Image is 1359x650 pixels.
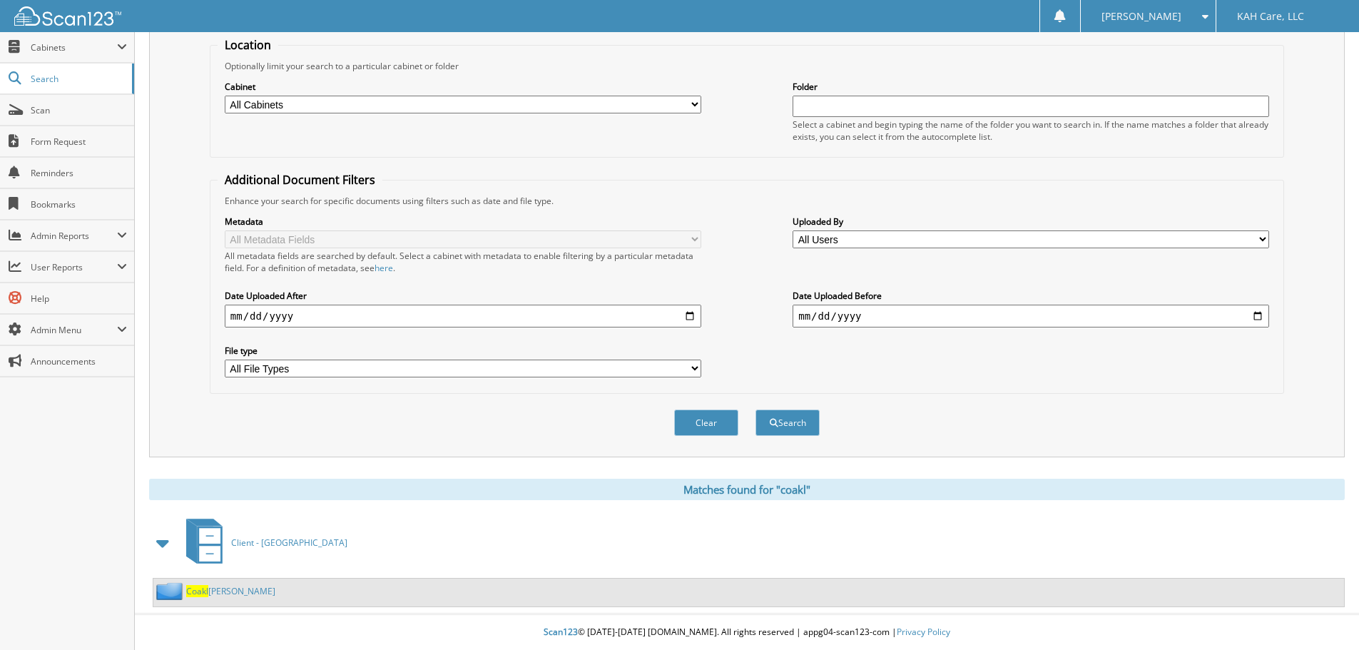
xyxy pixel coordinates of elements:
[225,215,701,228] label: Metadata
[31,355,127,367] span: Announcements
[156,582,186,600] img: folder2.png
[218,37,278,53] legend: Location
[31,324,117,336] span: Admin Menu
[793,290,1269,302] label: Date Uploaded Before
[225,250,701,274] div: All metadata fields are searched by default. Select a cabinet with metadata to enable filtering b...
[218,195,1276,207] div: Enhance your search for specific documents using filters such as date and file type.
[31,198,127,210] span: Bookmarks
[793,305,1269,327] input: end
[218,60,1276,72] div: Optionally limit your search to a particular cabinet or folder
[225,81,701,93] label: Cabinet
[544,626,578,638] span: Scan123
[674,410,738,436] button: Clear
[31,41,117,54] span: Cabinets
[225,290,701,302] label: Date Uploaded After
[375,262,393,274] a: here
[31,230,117,242] span: Admin Reports
[135,615,1359,650] div: © [DATE]-[DATE] [DOMAIN_NAME]. All rights reserved | appg04-scan123-com |
[225,345,701,357] label: File type
[218,172,382,188] legend: Additional Document Filters
[178,514,347,571] a: Client - [GEOGRAPHIC_DATA]
[225,305,701,327] input: start
[755,410,820,436] button: Search
[31,261,117,273] span: User Reports
[231,537,347,549] span: Client - [GEOGRAPHIC_DATA]
[793,81,1269,93] label: Folder
[897,626,950,638] a: Privacy Policy
[186,585,275,597] a: Coakl[PERSON_NAME]
[1288,582,1359,650] iframe: Chat Widget
[14,6,121,26] img: scan123-logo-white.svg
[149,479,1345,500] div: Matches found for "coakl"
[31,167,127,179] span: Reminders
[793,118,1269,143] div: Select a cabinet and begin typing the name of the folder you want to search in. If the name match...
[793,215,1269,228] label: Uploaded By
[31,136,127,148] span: Form Request
[31,104,127,116] span: Scan
[1101,12,1181,21] span: [PERSON_NAME]
[1237,12,1304,21] span: KAH Care, LLC
[31,73,125,85] span: Search
[186,585,208,597] span: Coakl
[31,293,127,305] span: Help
